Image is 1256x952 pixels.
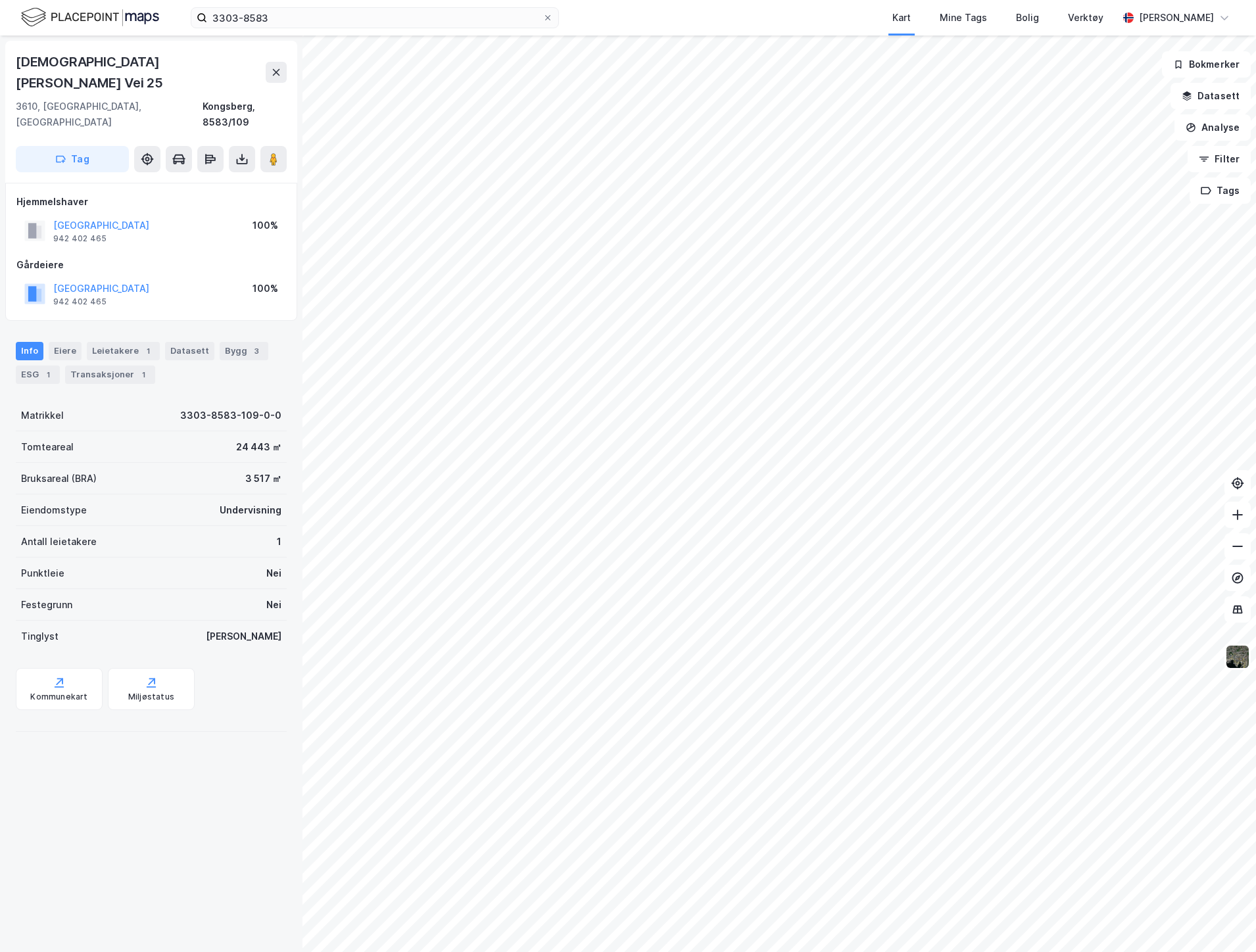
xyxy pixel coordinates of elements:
div: Eiere [49,342,82,360]
div: Kontrollprogram for chat [1190,889,1256,952]
div: Bygg [220,342,268,360]
div: Punktleie [21,565,64,581]
div: Gårdeiere [16,257,286,273]
div: 3 517 ㎡ [245,471,281,487]
button: Datasett [1171,83,1251,109]
div: Datasett [165,342,214,360]
div: Verktøy [1068,10,1103,26]
div: Kongsberg, 8583/109 [203,99,287,130]
button: Filter [1188,146,1251,172]
div: Transaksjoner [65,366,155,384]
button: Bokmerker [1162,51,1251,78]
div: Antall leietakere [21,534,97,550]
div: 3303-8583-109-0-0 [180,408,281,423]
div: Bruksareal (BRA) [21,471,97,487]
div: [PERSON_NAME] [1139,10,1214,26]
div: 1 [141,345,155,358]
div: Miljøstatus [128,692,174,702]
div: Bolig [1016,10,1039,26]
img: 9k= [1225,644,1250,669]
div: Eiendomstype [21,502,87,518]
div: 3 [250,345,263,358]
div: Nei [266,597,281,613]
div: Tinglyst [21,629,59,644]
div: Festegrunn [21,597,72,613]
div: 942 402 465 [53,297,107,307]
div: [DEMOGRAPHIC_DATA][PERSON_NAME] Vei 25 [16,51,266,93]
div: 942 402 465 [53,233,107,244]
div: Undervisning [220,502,281,518]
div: Matrikkel [21,408,64,423]
div: Leietakere [87,342,160,360]
div: Nei [266,565,281,581]
div: [PERSON_NAME] [206,629,281,644]
div: Info [16,342,43,360]
div: 100% [253,218,278,233]
button: Analyse [1174,114,1251,141]
div: Kart [892,10,911,26]
div: Kommunekart [30,692,87,702]
div: 1 [41,368,55,381]
div: 100% [253,281,278,297]
button: Tags [1190,178,1251,204]
button: Tag [16,146,129,172]
div: 1 [137,368,150,381]
iframe: Chat Widget [1190,889,1256,952]
div: Hjemmelshaver [16,194,286,210]
div: Mine Tags [940,10,987,26]
div: Tomteareal [21,439,74,455]
img: logo.f888ab2527a4732fd821a326f86c7f29.svg [21,6,159,29]
div: 24 443 ㎡ [236,439,281,455]
input: Søk på adresse, matrikkel, gårdeiere, leietakere eller personer [207,8,543,28]
div: 3610, [GEOGRAPHIC_DATA], [GEOGRAPHIC_DATA] [16,99,203,130]
div: 1 [277,534,281,550]
div: ESG [16,366,60,384]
